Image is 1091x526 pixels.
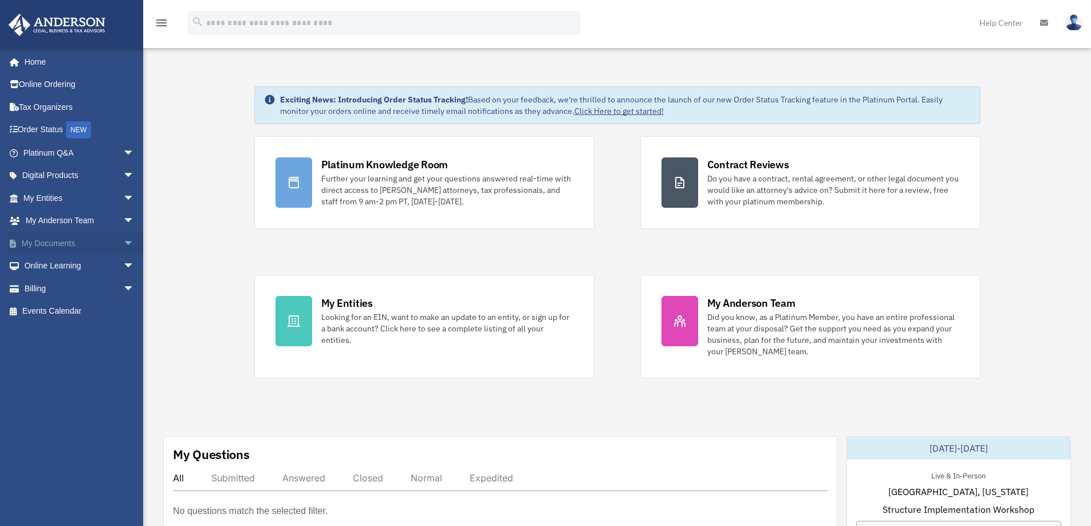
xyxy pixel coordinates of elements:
div: Do you have a contract, rental agreement, or other legal document you would like an attorney's ad... [707,173,959,207]
p: No questions match the selected filter. [173,503,328,519]
div: My Entities [321,296,373,310]
div: Expedited [470,472,513,484]
div: Based on your feedback, we're thrilled to announce the launch of our new Order Status Tracking fe... [280,94,971,117]
a: My Entitiesarrow_drop_down [8,187,152,209]
strong: Exciting News: Introducing Order Status Tracking! [280,94,468,105]
span: arrow_drop_down [123,232,146,255]
a: Platinum Knowledge Room Further your learning and get your questions answered real-time with dire... [254,136,594,229]
div: Contract Reviews [707,157,789,172]
div: [DATE]-[DATE] [847,437,1070,460]
span: arrow_drop_down [123,277,146,300]
a: My Entities Looking for an EIN, want to make an update to an entity, or sign up for a bank accoun... [254,275,594,378]
a: Billingarrow_drop_down [8,277,152,300]
div: Further your learning and get your questions answered real-time with direct access to [PERSON_NAM... [321,173,573,207]
span: arrow_drop_down [123,141,146,165]
span: arrow_drop_down [123,187,146,210]
a: Online Ordering [8,73,152,96]
a: menu [155,20,168,30]
a: Home [8,50,146,73]
span: [GEOGRAPHIC_DATA], [US_STATE] [888,485,1029,499]
a: Click Here to get started! [574,106,664,116]
a: Platinum Q&Aarrow_drop_down [8,141,152,164]
div: My Anderson Team [707,296,795,310]
img: User Pic [1065,14,1082,31]
a: My Anderson Teamarrow_drop_down [8,209,152,232]
div: Platinum Knowledge Room [321,157,448,172]
div: Looking for an EIN, want to make an update to an entity, or sign up for a bank account? Click her... [321,311,573,346]
div: Submitted [211,472,255,484]
div: NEW [66,121,91,139]
div: Answered [282,472,325,484]
a: Online Learningarrow_drop_down [8,255,152,278]
div: All [173,472,184,484]
a: Contract Reviews Do you have a contract, rental agreement, or other legal document you would like... [640,136,980,229]
img: Anderson Advisors Platinum Portal [5,14,109,36]
a: Digital Productsarrow_drop_down [8,164,152,187]
i: menu [155,16,168,30]
div: My Questions [173,446,250,463]
div: Closed [353,472,383,484]
div: Normal [411,472,442,484]
span: arrow_drop_down [123,209,146,233]
i: search [191,15,204,28]
a: My Documentsarrow_drop_down [8,232,152,255]
a: My Anderson Team Did you know, as a Platinum Member, you have an entire professional team at your... [640,275,980,378]
span: Structure Implementation Workshop [883,503,1034,516]
a: Order StatusNEW [8,118,152,142]
div: Live & In-Person [922,469,995,481]
a: Events Calendar [8,300,152,323]
span: arrow_drop_down [123,164,146,188]
a: Tax Organizers [8,96,152,118]
span: arrow_drop_down [123,255,146,278]
div: Did you know, as a Platinum Member, you have an entire professional team at your disposal? Get th... [707,311,959,357]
